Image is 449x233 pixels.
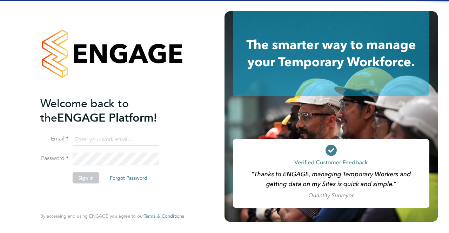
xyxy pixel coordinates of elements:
[73,133,159,146] input: Enter your work email...
[40,96,129,124] span: Welcome back to the
[144,213,184,219] a: Terms & Conditions
[40,213,184,219] span: By accessing and using ENGAGE you agree to our
[40,96,177,125] h2: ENGAGE Platform!
[104,172,153,184] button: Forgot Password
[40,155,68,162] label: Password
[73,172,99,184] button: Sign In
[40,135,68,143] label: Email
